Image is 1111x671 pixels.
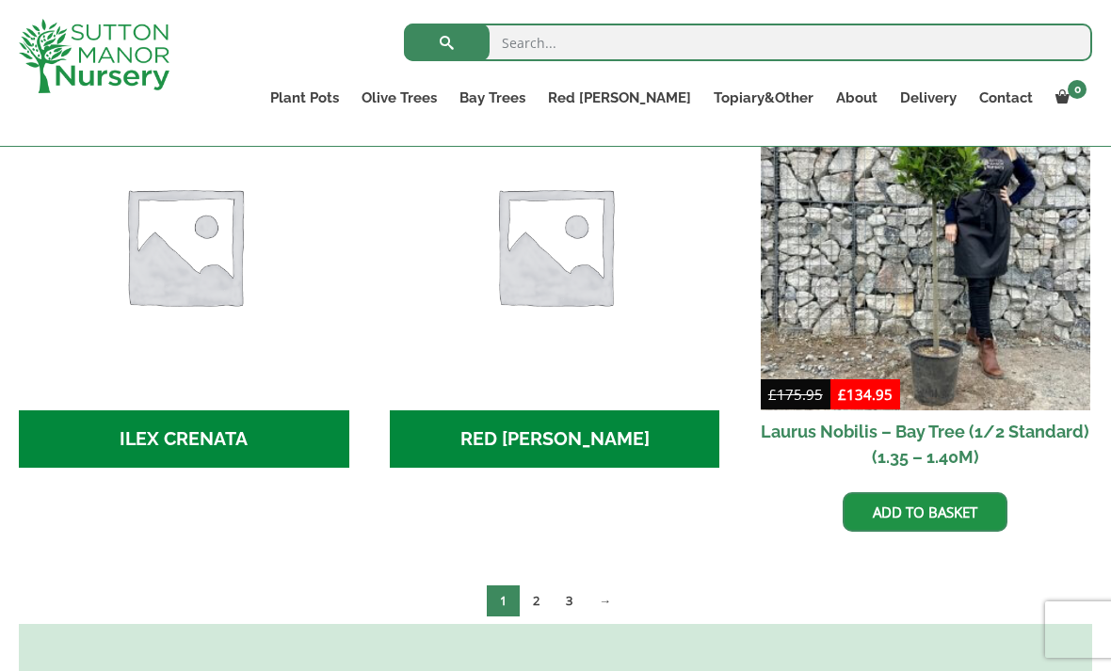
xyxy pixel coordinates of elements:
[838,385,846,404] span: £
[350,85,448,111] a: Olive Trees
[825,85,889,111] a: About
[1068,80,1087,99] span: 0
[768,385,823,404] bdi: 175.95
[761,410,1091,478] h2: Laurus Nobilis – Bay Tree (1/2 Standard) (1.35 – 1.40M)
[768,385,777,404] span: £
[404,24,1092,61] input: Search...
[19,80,349,410] img: ILEX CRENATA
[537,85,702,111] a: Red [PERSON_NAME]
[19,584,1092,624] nav: Product Pagination
[520,585,553,616] a: Page 2
[553,585,586,616] a: Page 3
[487,585,520,616] span: Page 1
[889,85,968,111] a: Delivery
[19,80,349,468] a: Visit product category ILEX CRENATA
[838,385,893,404] bdi: 134.95
[259,85,350,111] a: Plant Pots
[19,19,169,93] img: logo
[390,80,720,410] img: RED ROBIN
[968,85,1044,111] a: Contact
[390,410,720,469] h2: RED [PERSON_NAME]
[448,85,537,111] a: Bay Trees
[761,80,1091,478] a: Sale! Laurus Nobilis – Bay Tree (1/2 Standard) (1.35 – 1.40M)
[390,80,720,468] a: Visit product category RED ROBIN
[19,410,349,469] h2: ILEX CRENATA
[761,80,1091,410] img: Laurus Nobilis - Bay Tree (1/2 Standard) (1.35 - 1.40M)
[702,85,825,111] a: Topiary&Other
[586,585,624,616] a: →
[843,492,1007,532] a: Add to basket: “Laurus Nobilis - Bay Tree (1/2 Standard) (1.35 - 1.40M)”
[1044,85,1092,111] a: 0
